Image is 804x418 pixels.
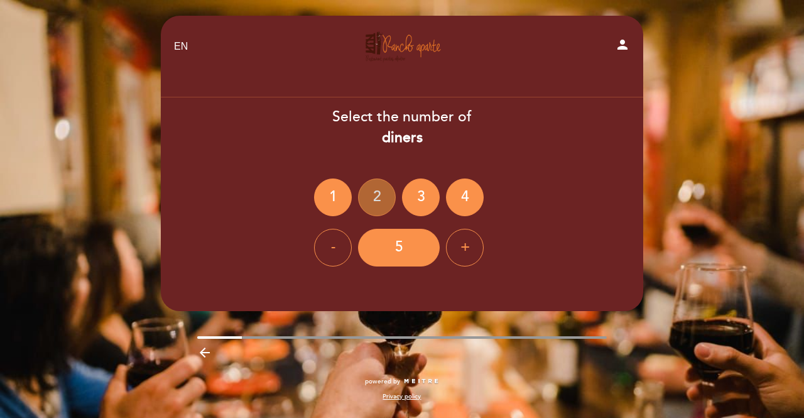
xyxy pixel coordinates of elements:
div: 1 [314,179,352,216]
img: MEITRE [403,378,439,385]
div: 3 [402,179,440,216]
div: 2 [358,179,396,216]
button: person [615,37,630,57]
a: Privacy policy [383,392,421,401]
span: powered by [365,377,400,386]
div: 4 [446,179,484,216]
b: diners [382,129,423,146]
div: + [446,229,484,267]
div: 5 [358,229,440,267]
i: arrow_backward [197,345,212,360]
a: [GEOGRAPHIC_DATA] [323,30,481,64]
a: powered by [365,377,439,386]
div: - [314,229,352,267]
i: person [615,37,630,52]
div: Select the number of [160,107,644,148]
